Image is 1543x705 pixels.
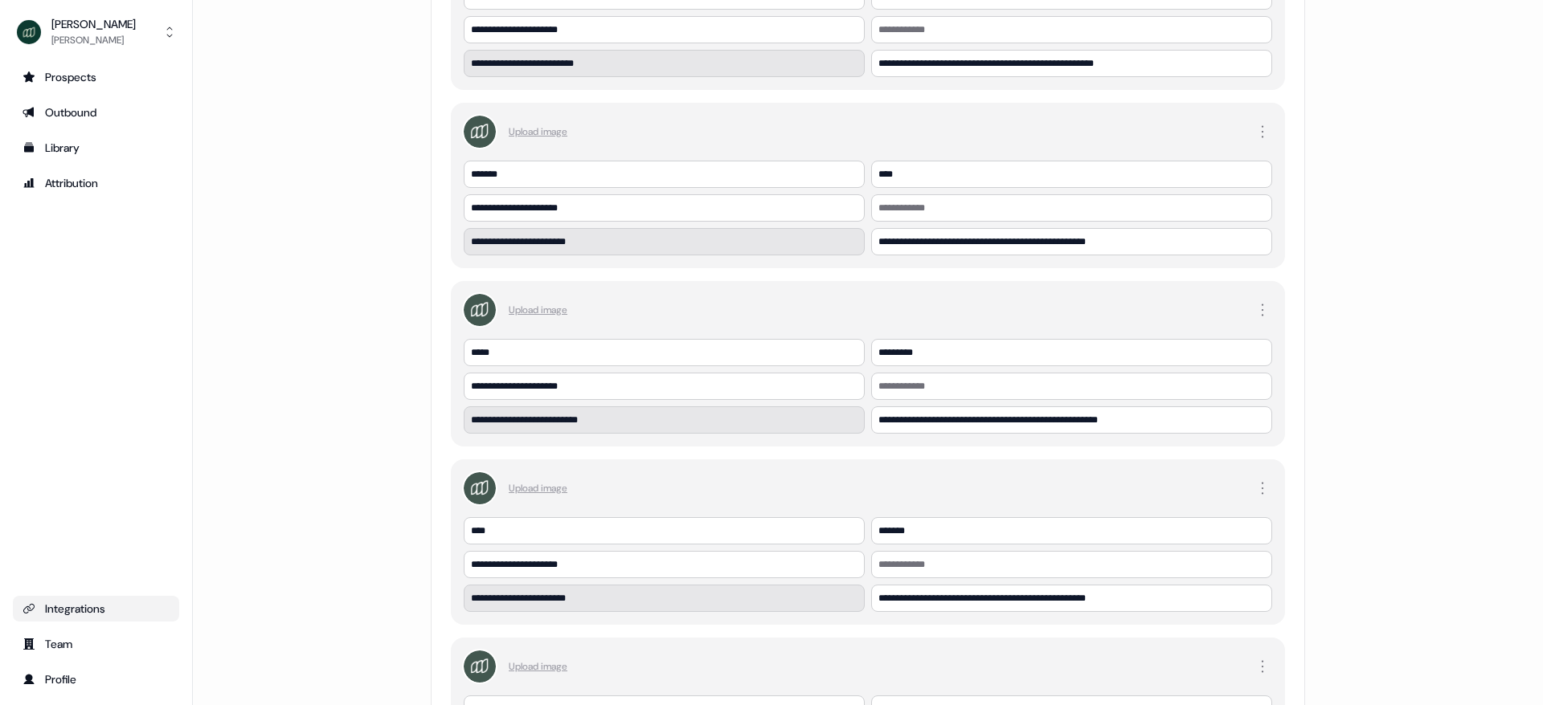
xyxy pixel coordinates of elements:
[51,16,136,32] div: [PERSON_NAME]
[13,666,179,692] a: Go to profile
[509,658,567,674] label: Upload image
[13,631,179,657] a: Go to team
[13,64,179,90] a: Go to prospects
[23,140,170,156] div: Library
[1253,479,1272,498] button: Mark owner as default
[23,601,170,617] div: Integrations
[464,472,496,504] img: Account Owner
[23,175,170,191] div: Attribution
[464,650,496,683] img: Account Owner
[464,294,496,326] img: Account Owner
[1253,300,1272,320] button: Mark owner as default
[23,104,170,120] div: Outbound
[23,69,170,85] div: Prospects
[23,671,170,687] div: Profile
[13,135,179,161] a: Go to templates
[13,596,179,621] a: Go to integrations
[464,116,496,148] img: Account Owner
[1253,122,1272,141] button: Mark owner as default
[509,302,567,318] label: Upload image
[509,480,567,496] label: Upload image
[13,100,179,125] a: Go to outbound experience
[13,170,179,196] a: Go to attribution
[13,13,179,51] button: [PERSON_NAME][PERSON_NAME]
[23,636,170,652] div: Team
[1253,657,1272,676] button: Mark owner as default
[51,32,136,48] div: [PERSON_NAME]
[509,124,567,140] label: Upload image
